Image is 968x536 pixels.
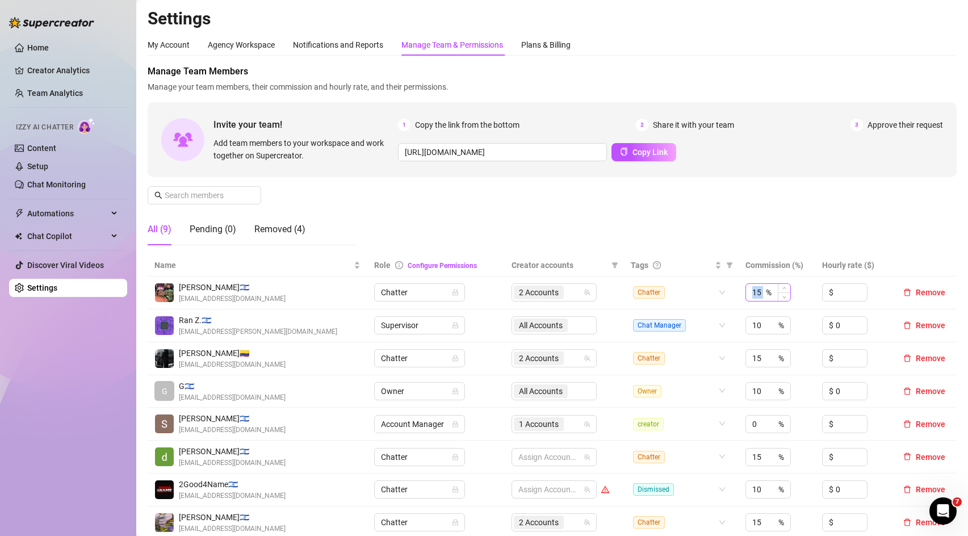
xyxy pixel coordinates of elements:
[179,294,286,304] span: [EMAIL_ADDRESS][DOMAIN_NAME]
[519,352,559,365] span: 2 Accounts
[584,519,590,526] span: team
[782,295,786,299] span: down
[179,478,286,491] span: 2Good4Name 🇮🇱
[179,445,286,458] span: [PERSON_NAME] 🇮🇱
[899,319,950,332] button: Remove
[148,39,190,51] div: My Account
[916,321,945,330] span: Remove
[179,524,286,534] span: [EMAIL_ADDRESS][DOMAIN_NAME]
[179,326,337,337] span: [EMAIL_ADDRESS][PERSON_NAME][DOMAIN_NAME]
[916,485,945,494] span: Remove
[179,412,286,425] span: [PERSON_NAME] 🇮🇱
[899,417,950,431] button: Remove
[381,449,458,466] span: Chatter
[381,284,458,301] span: Chatter
[179,511,286,524] span: [PERSON_NAME] 🇮🇱
[155,349,174,368] img: brenda lopez palacio
[916,518,945,527] span: Remove
[213,118,398,132] span: Invite your team!
[584,454,590,460] span: team
[903,420,911,428] span: delete
[401,39,503,51] div: Manage Team & Permissions
[179,347,286,359] span: [PERSON_NAME] 🇨🇴
[633,418,664,430] span: creator
[398,119,410,131] span: 1
[154,191,162,199] span: search
[611,143,676,161] button: Copy Link
[452,388,459,395] span: lock
[395,261,403,269] span: info-circle
[778,292,790,301] span: Decrease Value
[953,497,962,506] span: 7
[15,209,24,218] span: thunderbolt
[633,385,661,397] span: Owner
[724,257,735,274] span: filter
[148,65,957,78] span: Manage Team Members
[631,259,648,271] span: Tags
[633,286,665,299] span: Chatter
[916,387,945,396] span: Remove
[899,384,950,398] button: Remove
[633,319,686,332] span: Chat Manager
[584,289,590,296] span: team
[179,359,286,370] span: [EMAIL_ADDRESS][DOMAIN_NAME]
[519,286,559,299] span: 2 Accounts
[903,321,911,329] span: delete
[519,516,559,529] span: 2 Accounts
[584,421,590,428] span: team
[620,148,628,156] span: copy
[611,262,618,269] span: filter
[633,516,665,529] span: Chatter
[868,119,943,131] span: Approve their request
[148,8,957,30] h2: Settings
[148,223,171,236] div: All (9)
[162,385,167,397] span: G
[903,387,911,395] span: delete
[155,447,174,466] img: daniel mizrahi
[850,119,863,131] span: 3
[27,162,48,171] a: Setup
[903,485,911,493] span: delete
[899,351,950,365] button: Remove
[633,451,665,463] span: Chatter
[521,39,571,51] div: Plans & Billing
[148,254,367,277] th: Name
[154,259,351,271] span: Name
[78,118,95,134] img: AI Chatter
[190,223,236,236] div: Pending (0)
[653,261,661,269] span: question-circle
[9,17,94,28] img: logo-BBDzfeDw.svg
[27,61,118,79] a: Creator Analytics
[179,314,337,326] span: Ran Z. 🇮🇱
[27,43,49,52] a: Home
[929,497,957,525] iframe: Intercom live chat
[452,486,459,493] span: lock
[452,519,459,526] span: lock
[381,481,458,498] span: Chatter
[374,261,391,270] span: Role
[27,144,56,153] a: Content
[381,317,458,334] span: Supervisor
[208,39,275,51] div: Agency Workspace
[381,383,458,400] span: Owner
[452,322,459,329] span: lock
[16,122,73,133] span: Izzy AI Chatter
[27,204,108,223] span: Automations
[27,180,86,189] a: Chat Monitoring
[452,421,459,428] span: lock
[903,354,911,362] span: delete
[27,89,83,98] a: Team Analytics
[903,453,911,460] span: delete
[916,420,945,429] span: Remove
[636,119,648,131] span: 2
[155,513,174,532] img: Sergey Shoustin
[514,351,564,365] span: 2 Accounts
[726,262,733,269] span: filter
[514,516,564,529] span: 2 Accounts
[179,281,286,294] span: [PERSON_NAME] 🇮🇱
[381,416,458,433] span: Account Manager
[815,254,892,277] th: Hourly rate ($)
[903,518,911,526] span: delete
[381,350,458,367] span: Chatter
[782,286,786,290] span: up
